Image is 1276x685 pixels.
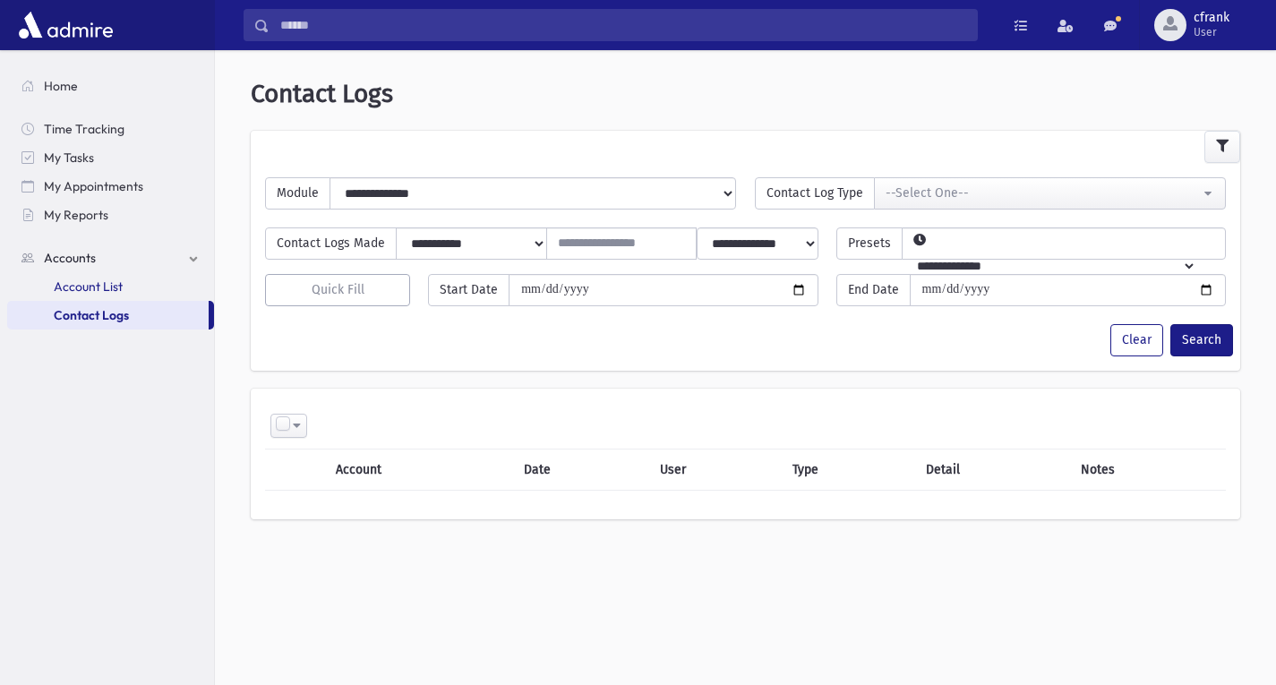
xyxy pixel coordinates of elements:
a: Contact Logs [7,301,209,330]
span: Accounts [44,250,96,266]
th: Account [325,449,513,490]
a: Home [7,72,214,100]
span: Presets [836,227,903,260]
a: Accounts [7,244,214,272]
button: Clear [1110,324,1163,356]
span: My Tasks [44,150,94,166]
th: User [649,449,782,490]
span: Contact Log Type [755,177,875,210]
span: End Date [836,274,911,306]
span: My Reports [44,207,108,223]
span: My Appointments [44,178,143,194]
th: Type [782,449,914,490]
span: User [1194,25,1229,39]
a: My Appointments [7,172,214,201]
button: Search [1170,324,1233,356]
a: Time Tracking [7,115,214,143]
button: Quick Fill [265,274,410,306]
span: Account List [54,278,123,295]
img: AdmirePro [14,7,117,43]
div: --Select One-- [886,184,1201,202]
span: Module [265,177,330,210]
span: Quick Fill [312,282,364,297]
span: Start Date [428,274,510,306]
a: My Tasks [7,143,214,172]
input: Search [270,9,977,41]
span: Home [44,78,78,94]
span: Contact Logs [251,79,393,108]
button: --Select One-- [874,177,1227,210]
th: Notes [1070,449,1226,490]
th: Detail [915,449,1071,490]
th: Date [513,449,648,490]
span: Contact Logs Made [265,227,397,260]
a: My Reports [7,201,214,229]
a: Account List [7,272,214,301]
span: cfrank [1194,11,1229,25]
span: Time Tracking [44,121,124,137]
span: Contact Logs [54,307,129,323]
